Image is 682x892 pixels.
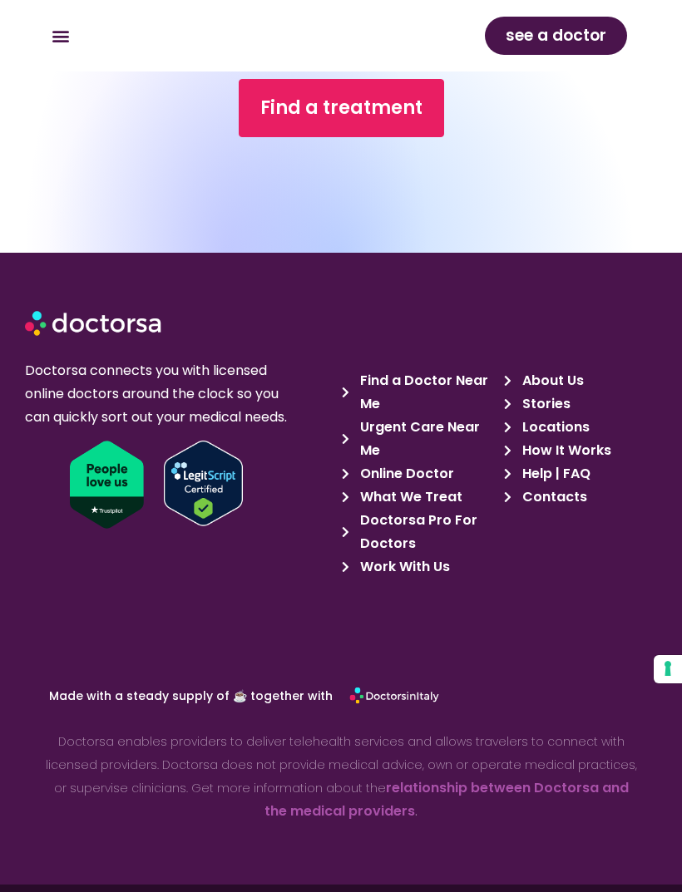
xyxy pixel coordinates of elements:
[264,778,629,821] a: relationship between Doctorsa and the medical providers
[342,509,494,555] a: Doctorsa Pro For Doctors
[504,416,656,439] a: Locations
[356,555,450,579] span: Work With Us
[25,359,304,429] p: Doctorsa connects you with licensed online doctors around the clock so you can quickly sort out y...
[518,416,590,439] span: Locations
[342,555,494,579] a: Work With Us
[504,439,656,462] a: How It Works
[506,22,606,49] span: see a doctor
[342,369,494,416] a: Find a Doctor Near Me
[654,655,682,683] button: Your consent preferences for tracking technologies
[239,79,444,137] a: Find a treatment
[47,22,74,50] div: Menu Toggle
[342,462,494,485] a: Online Doctor
[342,485,494,509] a: What We Treat
[356,416,493,462] span: Urgent Care Near Me
[504,485,656,509] a: Contacts
[342,416,494,462] a: Urgent Care Near Me
[518,485,587,509] span: Contacts
[45,690,333,702] p: Made with a steady supply of ☕ together with
[518,439,611,462] span: How It Works
[504,369,656,392] a: About Us
[260,95,423,121] span: Find a treatment
[504,392,656,416] a: Stories
[485,17,627,55] a: see a doctor
[415,803,418,820] strong: .
[356,485,462,509] span: What We Treat
[164,441,243,526] img: Verify Approval for www.doctorsa.com
[504,462,656,485] a: Help | FAQ
[164,441,345,526] a: Verify LegitScript Approval for www.doctorsa.com
[518,392,571,416] span: Stories
[356,462,454,485] span: Online Doctor
[356,509,493,555] span: Doctorsa Pro For Doctors
[518,369,584,392] span: About Us
[44,730,638,823] p: Doctorsa enables providers to deliver telehealth services and allows travelers to connect with li...
[518,462,591,485] span: Help | FAQ
[356,369,493,416] span: Find a Doctor Near Me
